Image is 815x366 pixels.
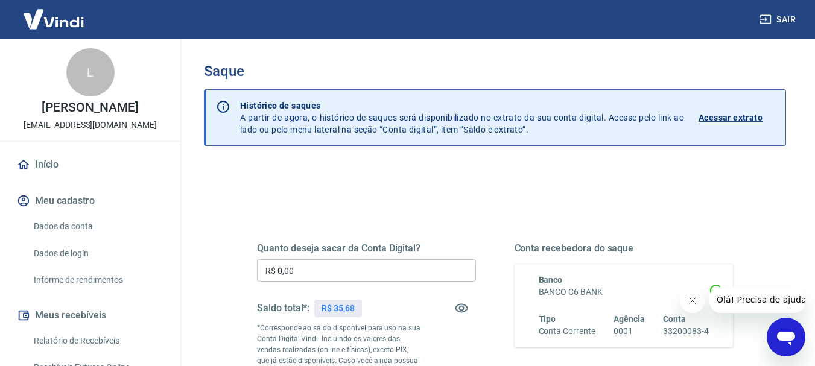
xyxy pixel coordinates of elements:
h5: Saldo total*: [257,302,309,314]
a: Acessar extrato [699,99,776,136]
a: Informe de rendimentos [29,268,166,292]
span: Banco [539,275,563,285]
iframe: Mensagem da empresa [709,286,805,313]
button: Sair [757,8,801,31]
div: L [66,48,115,96]
h3: Saque [204,63,786,80]
span: Tipo [539,314,556,324]
h6: BANCO C6 BANK [539,286,709,298]
h6: Conta Corrente [539,325,595,338]
span: Conta [663,314,686,324]
h6: 33200083-4 [663,325,709,338]
h6: 0001 [614,325,645,338]
span: Olá! Precisa de ajuda? [7,8,101,18]
p: R$ 35,68 [322,302,355,315]
p: [EMAIL_ADDRESS][DOMAIN_NAME] [24,119,157,131]
p: Acessar extrato [699,112,763,124]
p: [PERSON_NAME] [42,101,138,114]
h5: Conta recebedora do saque [515,242,734,254]
a: Relatório de Recebíveis [29,329,166,353]
iframe: Botão para abrir a janela de mensagens [767,318,805,356]
p: A partir de agora, o histórico de saques será disponibilizado no extrato da sua conta digital. Ac... [240,99,684,136]
button: Meu cadastro [14,188,166,214]
h5: Quanto deseja sacar da Conta Digital? [257,242,476,254]
a: Dados de login [29,241,166,266]
a: Início [14,151,166,178]
a: Dados da conta [29,214,166,239]
button: Meus recebíveis [14,302,166,329]
iframe: Fechar mensagem [680,289,705,313]
p: Histórico de saques [240,99,684,112]
img: Vindi [14,1,93,37]
span: Agência [614,314,645,324]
